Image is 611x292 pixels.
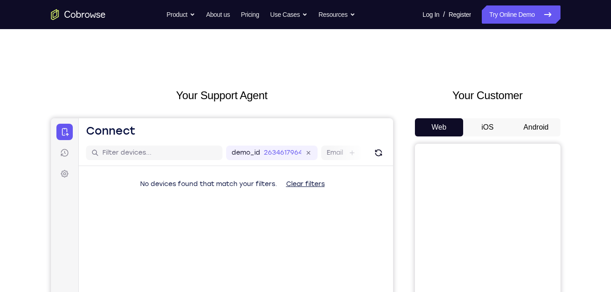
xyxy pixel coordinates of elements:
[463,118,512,136] button: iOS
[270,5,308,24] button: Use Cases
[482,5,560,24] a: Try Online Demo
[443,9,445,20] span: /
[228,57,281,75] button: Clear filters
[423,5,439,24] a: Log In
[318,5,355,24] button: Resources
[415,118,464,136] button: Web
[157,274,212,292] button: 6-digit code
[51,9,106,20] a: Go to the home page
[415,87,561,104] h2: Your Customer
[449,5,471,24] a: Register
[89,62,226,70] span: No devices found that match your filters.
[512,118,561,136] button: Android
[51,87,393,104] h2: Your Support Agent
[167,5,195,24] button: Product
[241,5,259,24] a: Pricing
[206,5,230,24] a: About us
